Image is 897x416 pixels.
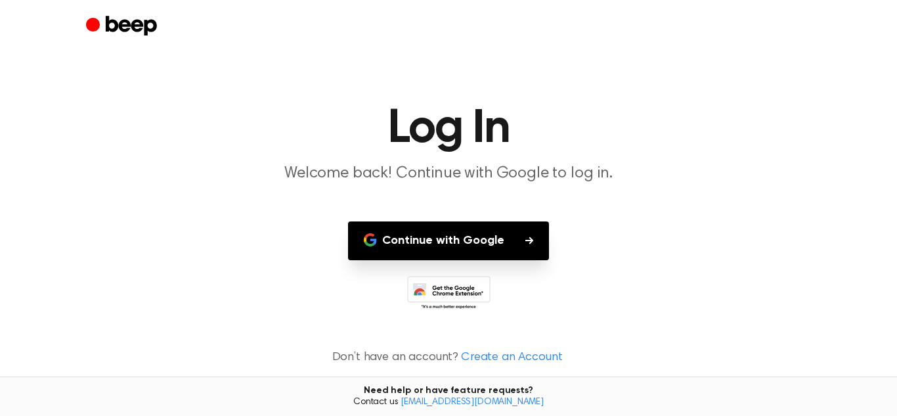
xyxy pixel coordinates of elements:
[196,163,701,185] p: Welcome back! Continue with Google to log in.
[401,398,544,407] a: [EMAIL_ADDRESS][DOMAIN_NAME]
[112,105,785,152] h1: Log In
[16,349,881,367] p: Don’t have an account?
[461,349,562,367] a: Create an Account
[86,14,160,39] a: Beep
[8,397,889,409] span: Contact us
[348,221,549,260] button: Continue with Google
